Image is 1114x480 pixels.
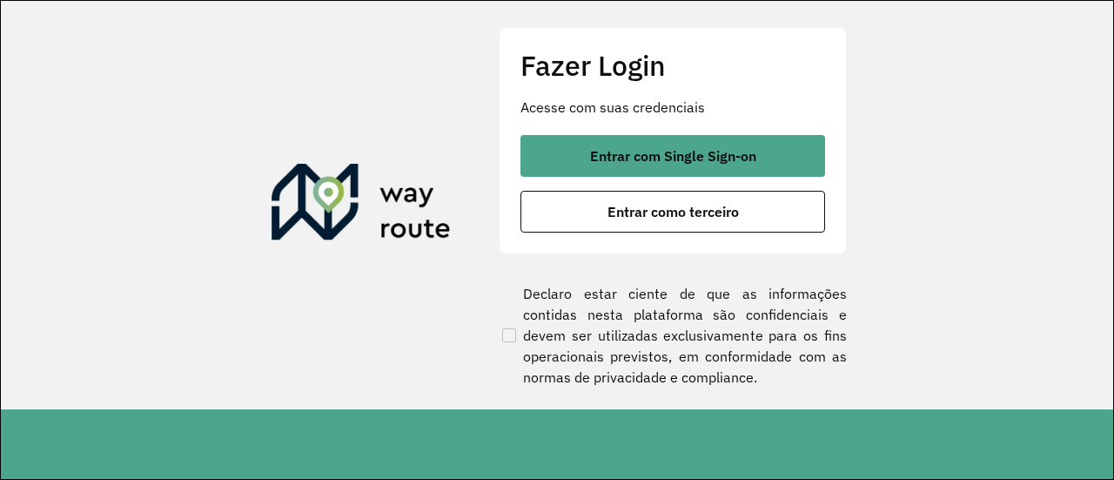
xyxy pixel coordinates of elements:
button: button [520,191,825,233]
button: button [520,135,825,177]
span: Entrar como terceiro [607,205,739,219]
label: Declaro estar ciente de que as informações contidas nesta plataforma são confidenciais e devem se... [499,283,847,388]
p: Acesse com suas credenciais [520,97,825,118]
h2: Fazer Login [520,49,825,82]
img: Roteirizador AmbevTech [272,164,451,247]
span: Entrar com Single Sign-on [590,149,756,163]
